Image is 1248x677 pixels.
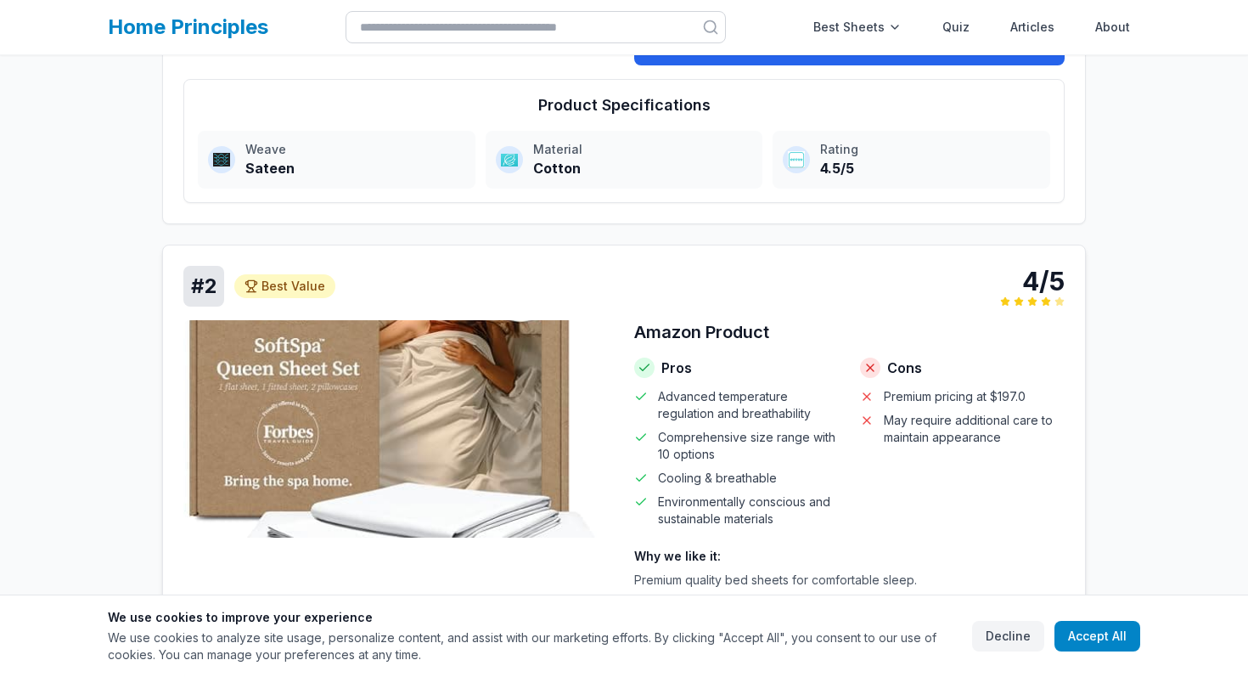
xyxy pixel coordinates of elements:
[634,320,1065,344] h3: Amazon Product
[108,629,958,663] p: We use cookies to analyze site usage, personalize content, and assist with our marketing efforts....
[501,151,518,168] img: Material
[533,141,753,158] div: Material
[245,141,465,158] div: Weave
[820,141,1040,158] div: Rating
[1000,266,1065,296] div: 4/5
[658,388,840,422] span: Advanced temperature regulation and breathability
[658,470,777,487] span: Cooling & breathable
[245,158,465,178] div: Sateen
[108,14,268,39] a: Home Principles
[634,572,1065,589] p: Premium quality bed sheets for comfortable sleep.
[183,320,614,538] img: Amazon Product - Cotton product image
[108,609,958,626] h3: We use cookies to improve your experience
[820,158,1040,178] div: 4.5/5
[261,278,325,295] span: Best Value
[183,266,224,307] div: # 2
[634,548,1065,565] h4: Why we like it:
[860,358,1065,378] h4: Cons
[1085,10,1140,44] a: About
[932,10,980,44] a: Quiz
[972,621,1044,652] button: Decline
[533,158,753,178] div: Cotton
[658,429,840,463] span: Comprehensive size range with 10 options
[803,10,912,44] div: Best Sheets
[1054,621,1140,652] button: Accept All
[884,388,1026,405] span: Premium pricing at $197.0
[884,412,1065,446] span: May require additional care to maintain appearance
[213,151,230,168] img: Weave
[634,358,840,378] h4: Pros
[198,93,1050,117] h4: Product Specifications
[1000,10,1065,44] a: Articles
[658,494,840,527] span: Environmentally conscious and sustainable materials
[788,151,805,168] img: Rating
